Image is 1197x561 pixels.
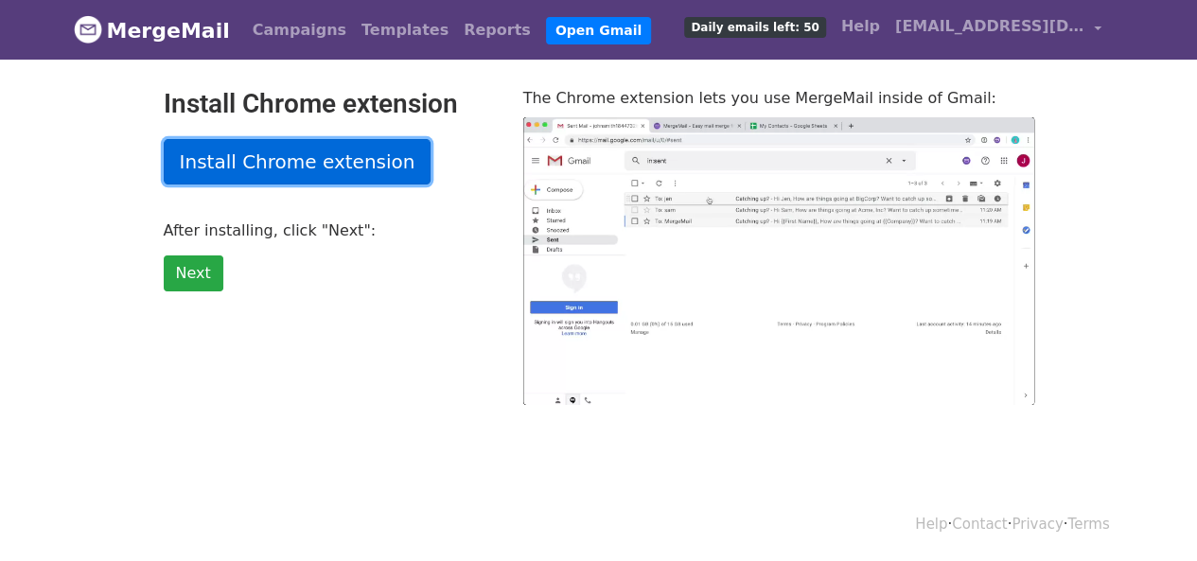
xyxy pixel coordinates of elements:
[164,220,495,240] p: After installing, click "Next":
[834,8,888,45] a: Help
[1067,516,1109,533] a: Terms
[164,255,223,291] a: Next
[1012,516,1063,533] a: Privacy
[888,8,1109,52] a: [EMAIL_ADDRESS][DOMAIN_NAME]
[164,139,431,184] a: Install Chrome extension
[1102,470,1197,561] iframe: Chat Widget
[354,11,456,49] a: Templates
[245,11,354,49] a: Campaigns
[952,516,1007,533] a: Contact
[915,516,947,533] a: Help
[895,15,1084,38] span: [EMAIL_ADDRESS][DOMAIN_NAME]
[546,17,651,44] a: Open Gmail
[74,15,102,44] img: MergeMail logo
[74,10,230,50] a: MergeMail
[164,88,495,120] h2: Install Chrome extension
[456,11,538,49] a: Reports
[684,17,825,38] span: Daily emails left: 50
[523,88,1034,108] p: The Chrome extension lets you use MergeMail inside of Gmail:
[677,8,833,45] a: Daily emails left: 50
